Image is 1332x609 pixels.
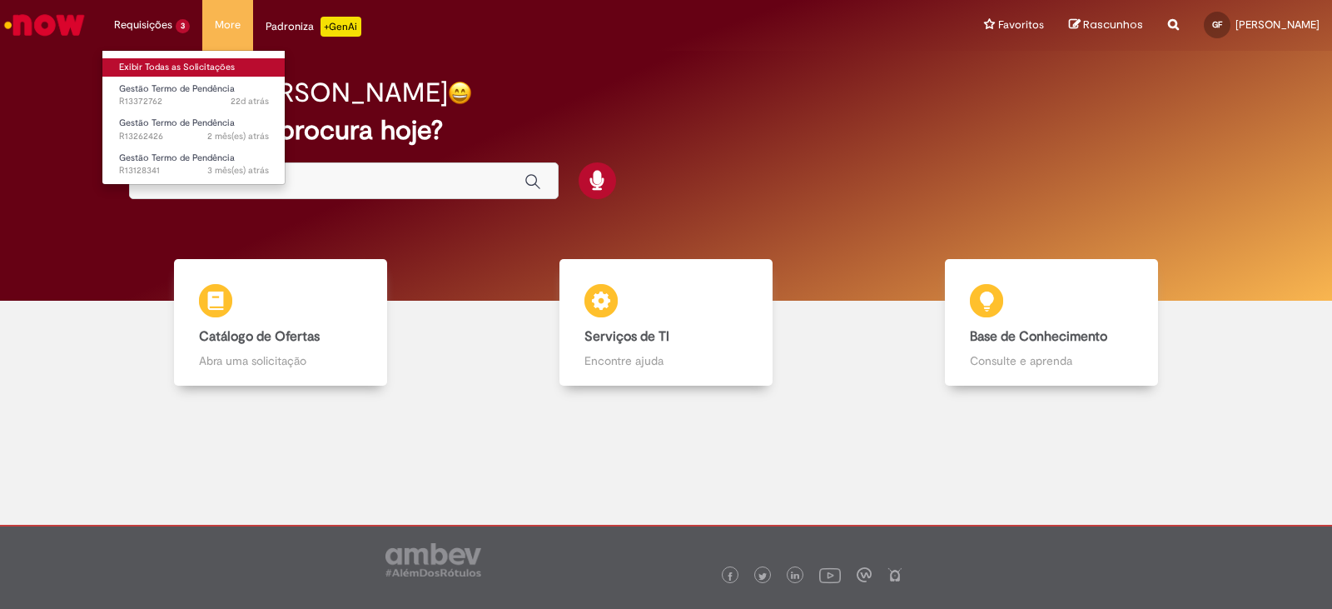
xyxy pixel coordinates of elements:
a: Catálogo de Ofertas Abra uma solicitação [87,259,473,387]
b: Serviços de TI [584,328,669,345]
span: 3 mês(es) atrás [207,164,269,177]
a: Aberto R13372762 : Gestão Termo de Pendência [102,80,286,111]
b: Base de Conhecimento [970,328,1107,345]
img: logo_footer_facebook.png [726,572,734,581]
img: ServiceNow [2,8,87,42]
ul: Requisições [102,50,286,185]
span: Gestão Termo de Pendência [119,152,235,164]
div: Padroniza [266,17,361,37]
span: [PERSON_NAME] [1235,17,1320,32]
img: logo_footer_ambev_rotulo_gray.png [385,543,481,577]
span: R13128341 [119,164,269,177]
h2: Bom dia, [PERSON_NAME] [129,78,448,107]
a: Rascunhos [1069,17,1143,33]
time: 07/08/2025 17:44:25 [231,95,269,107]
span: R13372762 [119,95,269,108]
b: Catálogo de Ofertas [199,328,320,345]
span: 3 [176,19,190,33]
img: happy-face.png [448,81,472,105]
span: Rascunhos [1083,17,1143,32]
span: GF [1212,19,1222,30]
img: logo_footer_youtube.png [819,564,841,586]
a: Serviços de TI Encontre ajuda [473,259,858,387]
h2: O que você procura hoje? [129,116,1203,145]
a: Exibir Todas as Solicitações [102,58,286,77]
time: 08/07/2025 14:32:31 [207,130,269,142]
p: +GenAi [321,17,361,37]
span: 22d atrás [231,95,269,107]
span: Gestão Termo de Pendência [119,82,235,95]
img: logo_footer_twitter.png [758,572,767,581]
p: Encontre ajuda [584,352,748,369]
span: R13262426 [119,130,269,143]
a: Aberto R13128341 : Gestão Termo de Pendência [102,149,286,180]
a: Aberto R13262426 : Gestão Termo de Pendência [102,114,286,145]
img: logo_footer_workplace.png [857,567,872,582]
p: Consulte e aprenda [970,352,1133,369]
span: Gestão Termo de Pendência [119,117,235,129]
img: logo_footer_linkedin.png [791,572,799,582]
span: Favoritos [998,17,1044,33]
span: More [215,17,241,33]
img: logo_footer_naosei.png [887,567,902,582]
time: 04/06/2025 17:35:42 [207,164,269,177]
span: Requisições [114,17,172,33]
span: 2 mês(es) atrás [207,130,269,142]
p: Abra uma solicitação [199,352,362,369]
a: Base de Conhecimento Consulte e aprenda [859,259,1245,387]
